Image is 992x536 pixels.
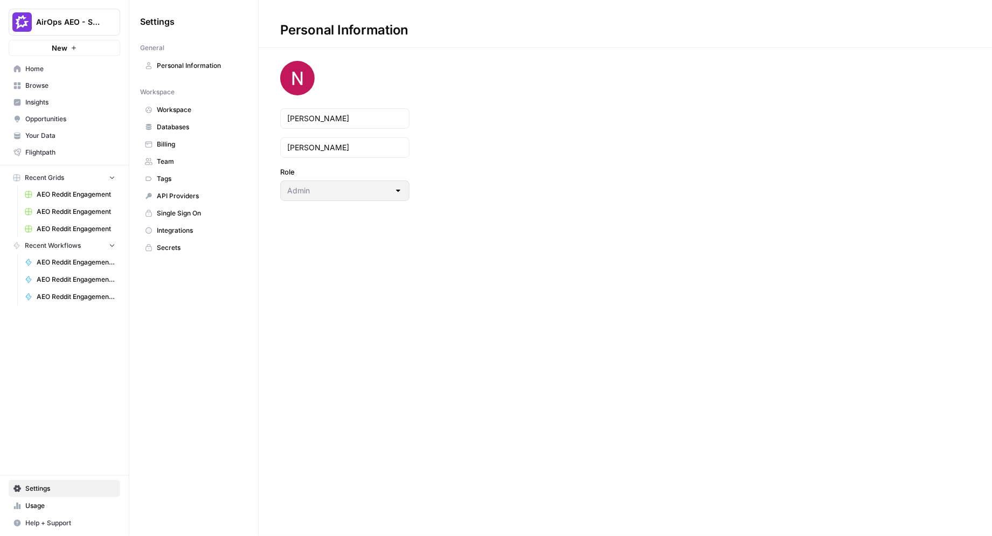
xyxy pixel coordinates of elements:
[140,101,247,119] a: Workspace
[157,174,242,184] span: Tags
[37,190,115,199] span: AEO Reddit Engagement
[140,205,247,222] a: Single Sign On
[9,170,120,186] button: Recent Grids
[25,98,115,107] span: Insights
[37,207,115,217] span: AEO Reddit Engagement
[9,480,120,497] a: Settings
[9,497,120,514] a: Usage
[140,119,247,136] a: Databases
[25,148,115,157] span: Flightpath
[25,131,115,141] span: Your Data
[140,15,175,28] span: Settings
[37,224,115,234] span: AEO Reddit Engagement
[157,157,242,166] span: Team
[25,241,81,250] span: Recent Workflows
[52,43,67,53] span: New
[157,105,242,115] span: Workspace
[25,114,115,124] span: Opportunities
[25,81,115,91] span: Browse
[20,203,120,220] a: AEO Reddit Engagement
[9,110,120,128] a: Opportunities
[140,170,247,187] a: Tags
[12,12,32,32] img: AirOps AEO - Single Brand (Gong) Logo
[25,484,115,493] span: Settings
[140,136,247,153] a: Billing
[25,64,115,74] span: Home
[140,87,175,97] span: Workspace
[20,271,120,288] a: AEO Reddit Engagement - Fork
[25,518,115,528] span: Help + Support
[140,222,247,239] a: Integrations
[36,17,101,27] span: AirOps AEO - Single Brand (Gong)
[9,514,120,532] button: Help + Support
[9,94,120,111] a: Insights
[20,288,120,305] a: AEO Reddit Engagement - Fork
[157,208,242,218] span: Single Sign On
[140,43,164,53] span: General
[25,173,64,183] span: Recent Grids
[9,40,120,56] button: New
[9,60,120,78] a: Home
[9,9,120,36] button: Workspace: AirOps AEO - Single Brand (Gong)
[280,166,410,177] label: Role
[9,127,120,144] a: Your Data
[140,187,247,205] a: API Providers
[37,292,115,302] span: AEO Reddit Engagement - Fork
[157,122,242,132] span: Databases
[20,220,120,238] a: AEO Reddit Engagement
[157,226,242,235] span: Integrations
[20,186,120,203] a: AEO Reddit Engagement
[259,22,430,39] div: Personal Information
[157,191,242,201] span: API Providers
[25,501,115,511] span: Usage
[140,153,247,170] a: Team
[9,144,120,161] a: Flightpath
[9,77,120,94] a: Browse
[20,254,120,271] a: AEO Reddit Engagement - Fork
[140,239,247,256] a: Secrets
[157,243,242,253] span: Secrets
[157,61,242,71] span: Personal Information
[37,257,115,267] span: AEO Reddit Engagement - Fork
[157,140,242,149] span: Billing
[37,275,115,284] span: AEO Reddit Engagement - Fork
[280,61,315,95] img: avatar
[9,238,120,254] button: Recent Workflows
[140,57,247,74] a: Personal Information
